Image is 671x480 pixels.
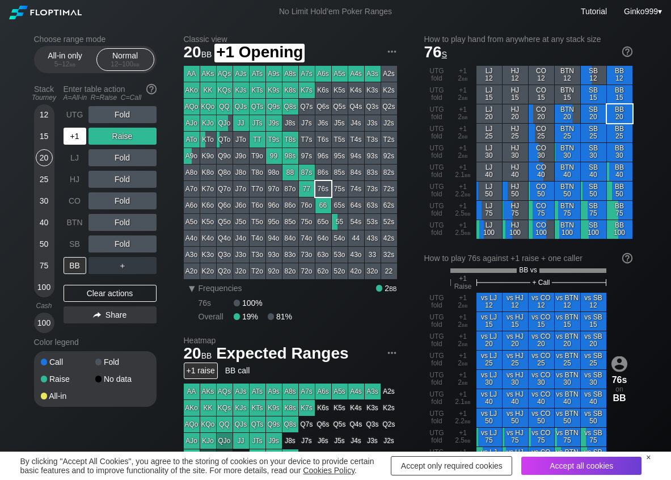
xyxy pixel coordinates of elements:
[315,132,331,148] div: T6s
[64,128,86,145] div: +1
[503,201,528,220] div: HJ 75
[521,457,642,475] div: Accept all cookies
[200,132,216,148] div: KTo
[381,66,397,82] div: A2s
[424,85,450,104] div: UTG fold
[503,85,528,104] div: HJ 15
[503,66,528,85] div: HJ 12
[266,99,282,115] div: Q9s
[64,80,157,106] div: Enter table action
[348,197,364,213] div: 64s
[332,197,348,213] div: 65s
[348,148,364,164] div: 94s
[201,47,212,60] span: bb
[465,171,471,179] span: bb
[184,99,200,115] div: AQo
[299,148,315,164] div: 97s
[621,252,634,264] img: help.32db89a4.svg
[450,182,476,200] div: +1 2.2
[88,192,157,209] div: Fold
[282,247,298,263] div: 83o
[465,190,471,198] span: bb
[36,235,53,252] div: 50
[581,7,607,16] a: Tutorial
[462,94,468,102] span: bb
[299,82,315,98] div: K7s
[9,6,82,19] img: Floptimal logo
[184,247,200,263] div: A3o
[299,66,315,82] div: A7s
[250,148,265,164] div: T9o
[217,148,233,164] div: Q9o
[250,132,265,148] div: TT
[200,165,216,180] div: K8o
[282,165,298,180] div: 88
[250,181,265,197] div: T7o
[462,113,468,121] span: bb
[95,375,150,383] div: No data
[34,35,157,44] h2: Choose range mode
[503,182,528,200] div: HJ 50
[250,230,265,246] div: T4o
[88,128,157,145] div: Raise
[266,214,282,230] div: 95o
[607,104,632,123] div: BB 20
[36,214,53,231] div: 40
[36,192,53,209] div: 30
[621,45,634,58] img: help.32db89a4.svg
[381,99,397,115] div: Q2s
[624,7,658,16] span: Ginko999
[88,235,157,252] div: Fold
[386,45,398,58] img: ellipsis.fd386fe8.svg
[70,60,76,68] span: bb
[424,43,448,61] span: 76
[450,162,476,181] div: +1 2.1
[233,99,249,115] div: QJs
[299,99,315,115] div: Q7s
[381,247,397,263] div: 32s
[217,230,233,246] div: Q4o
[64,235,86,252] div: SB
[282,66,298,82] div: A8s
[476,182,502,200] div: LJ 50
[465,229,471,237] span: bb
[88,106,157,123] div: Fold
[200,99,216,115] div: KQo
[88,149,157,166] div: Fold
[217,247,233,263] div: Q3o
[348,214,364,230] div: 54s
[581,220,606,239] div: SB 100
[266,247,282,263] div: 93o
[64,214,86,231] div: BTN
[450,220,476,239] div: +1 2.5
[93,312,101,318] img: share.864f2f62.svg
[365,165,381,180] div: 83s
[381,165,397,180] div: 82s
[450,143,476,162] div: +1 2
[555,182,580,200] div: BTN 50
[332,247,348,263] div: 53o
[424,66,450,85] div: UTG fold
[555,104,580,123] div: BTN 20
[29,80,59,106] div: Stack
[607,85,632,104] div: BB 15
[555,124,580,142] div: BTN 25
[381,82,397,98] div: K2s
[315,99,331,115] div: Q6s
[315,66,331,82] div: A6s
[250,82,265,98] div: KTs
[250,214,265,230] div: T5o
[64,192,86,209] div: CO
[315,181,331,197] div: 76s
[200,115,216,131] div: KJo
[184,66,200,82] div: AA
[424,35,632,44] h2: How to play hand from anywhere at any stack size
[299,132,315,148] div: T7s
[529,162,554,181] div: CO 40
[266,165,282,180] div: 98o
[581,182,606,200] div: SB 50
[315,82,331,98] div: K6s
[607,66,632,85] div: BB 12
[217,132,233,148] div: QTo
[266,132,282,148] div: T9s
